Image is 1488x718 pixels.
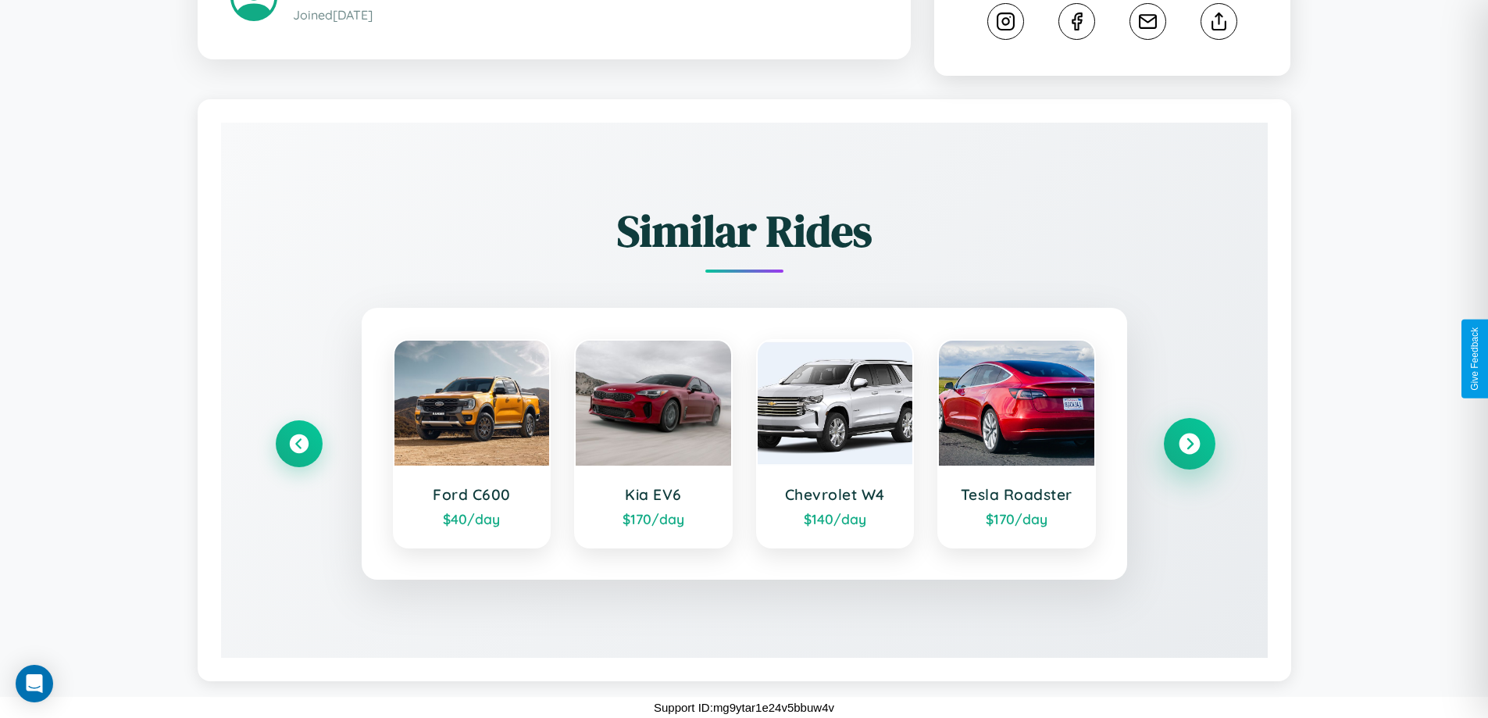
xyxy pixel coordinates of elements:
a: Chevrolet W4$140/day [756,339,915,548]
a: Kia EV6$170/day [574,339,733,548]
div: $ 170 /day [955,510,1079,527]
p: Support ID: mg9ytar1e24v5bbuw4v [654,697,834,718]
p: Joined [DATE] [293,4,878,27]
div: Give Feedback [1469,327,1480,391]
h3: Tesla Roadster [955,485,1079,504]
div: $ 140 /day [773,510,897,527]
div: $ 40 /day [410,510,534,527]
h3: Kia EV6 [591,485,715,504]
h3: Chevrolet W4 [773,485,897,504]
div: Open Intercom Messenger [16,665,53,702]
a: Tesla Roadster$170/day [937,339,1096,548]
a: Ford C600$40/day [393,339,551,548]
div: $ 170 /day [591,510,715,527]
h3: Ford C600 [410,485,534,504]
h2: Similar Rides [276,201,1213,261]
